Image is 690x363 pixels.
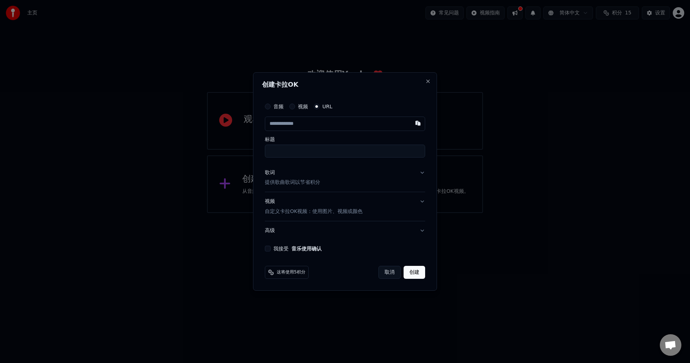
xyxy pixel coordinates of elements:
[298,104,308,109] label: 视频
[404,266,425,279] button: 创建
[265,137,425,142] label: 标题
[265,192,425,221] button: 视频自定义卡拉OK视频：使用图片、视频或颜色
[265,163,425,192] button: 歌词提供歌曲歌词以节省积分
[277,269,305,275] span: 这将使用5积分
[265,169,275,176] div: 歌词
[265,179,320,186] p: 提供歌曲歌词以节省积分
[262,81,428,88] h2: 创建卡拉OK
[273,104,284,109] label: 音频
[273,246,322,251] label: 我接受
[265,198,363,215] div: 视频
[378,266,401,279] button: 取消
[265,221,425,240] button: 高级
[291,246,322,251] button: 我接受
[322,104,332,109] label: URL
[265,208,363,215] p: 自定义卡拉OK视频：使用图片、视频或颜色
